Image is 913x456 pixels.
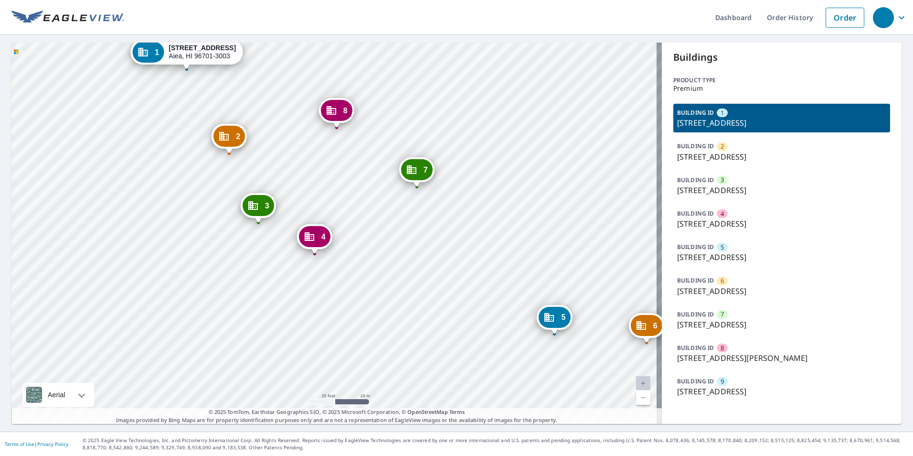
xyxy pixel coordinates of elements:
[5,441,34,447] a: Terms of Use
[721,310,724,319] span: 7
[399,157,435,187] div: Dropped pin, building 7, Commercial property, 99-120 Inea Pl Aiea, HI 96701
[677,185,886,196] p: [STREET_ADDRESS]
[241,193,276,223] div: Dropped pin, building 3, Commercial property, 99-935 Aiea Heights Dr Aiea, HI 96701
[5,441,68,447] p: |
[721,276,724,285] span: 6
[721,175,724,185] span: 3
[297,224,332,254] div: Dropped pin, building 4, Commercial property, 99-120 Inea Pl Aiea, HI 96701
[319,98,354,128] div: Dropped pin, building 8, Commercial property, 99-969 Aiea Heights Dr Aiea, HI 96701
[721,377,724,386] span: 9
[677,117,886,129] p: [STREET_ADDRESS]
[721,142,724,151] span: 2
[209,408,465,416] span: © 2025 TomTom, Earthstar Geographics SIO, © 2025 Microsoft Corporation, ©
[721,109,724,118] span: 1
[236,133,240,140] span: 2
[636,376,650,391] a: Current Level 20, Zoom In Disabled
[677,142,714,150] p: BUILDING ID
[677,285,886,297] p: [STREET_ADDRESS]
[449,408,465,415] a: Terms
[677,310,714,318] p: BUILDING ID
[321,233,326,240] span: 4
[673,50,890,65] p: Buildings
[45,383,68,407] div: Aerial
[83,437,908,451] p: © 2025 Eagle View Technologies, Inc. and Pictometry International Corp. All Rights Reserved. Repo...
[677,209,714,217] p: BUILDING ID
[721,243,724,252] span: 5
[677,243,714,251] p: BUILDING ID
[677,109,714,117] p: BUILDING ID
[155,49,159,56] span: 1
[169,44,236,60] div: Aiea, HI 96701-3003
[673,85,890,92] p: Premium
[677,276,714,284] p: BUILDING ID
[265,202,269,209] span: 3
[629,313,664,343] div: Dropped pin, building 6, Commercial property, 99-145 Inea Pl Aiea, HI 96701
[424,166,428,174] span: 7
[561,314,565,321] span: 5
[721,344,724,353] span: 8
[677,319,886,330] p: [STREET_ADDRESS]
[721,209,724,218] span: 4
[343,107,348,114] span: 8
[677,377,714,385] p: BUILDING ID
[653,322,658,329] span: 6
[11,11,124,25] img: EV Logo
[677,151,886,163] p: [STREET_ADDRESS]
[636,391,650,405] a: Current Level 20, Zoom Out
[677,218,886,229] p: [STREET_ADDRESS]
[677,386,886,397] p: [STREET_ADDRESS]
[23,383,94,407] div: Aerial
[677,176,714,184] p: BUILDING ID
[677,251,886,263] p: [STREET_ADDRESS]
[407,408,447,415] a: OpenStreetMap
[826,8,864,28] a: Order
[37,441,68,447] a: Privacy Policy
[677,352,886,364] p: [STREET_ADDRESS][PERSON_NAME]
[11,408,662,424] p: Images provided by Bing Maps are for property identification purposes only and are not a represen...
[677,344,714,352] p: BUILDING ID
[673,76,890,85] p: Product type
[212,124,247,153] div: Dropped pin, building 2, Commercial property, 99-935 Aiea Heights Dr Aiea, HI 96701
[169,44,236,52] strong: [STREET_ADDRESS]
[537,305,572,335] div: Dropped pin, building 5, Commercial property, 99-194 Inea Pl Aiea, HI 96701
[130,40,243,69] div: Dropped pin, building 1, Commercial property, 99-937a Aiea Heights Dr Aiea, HI 96701-3003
